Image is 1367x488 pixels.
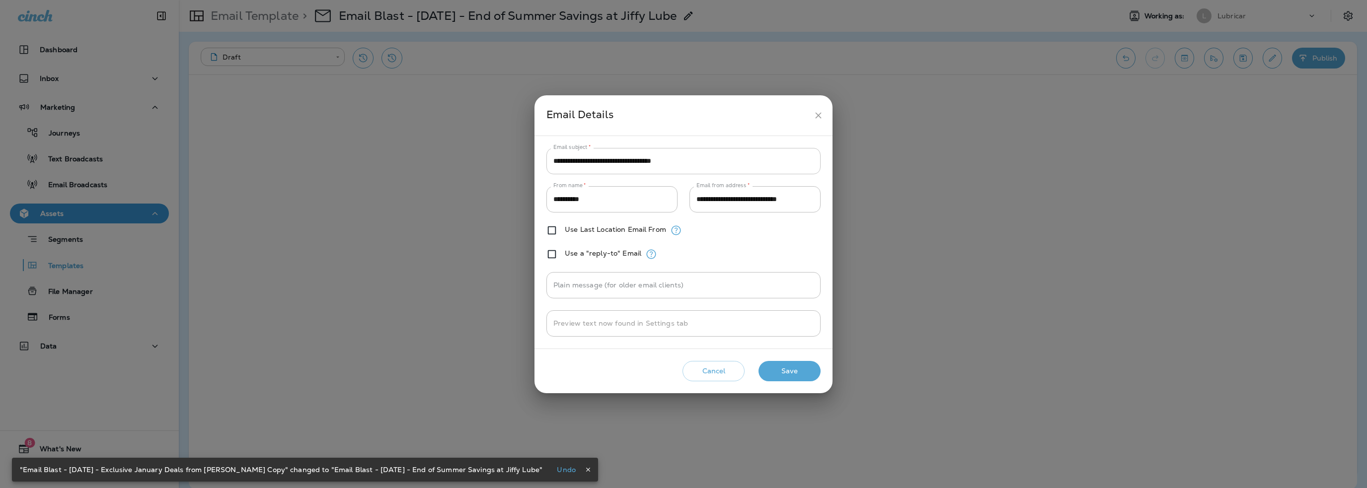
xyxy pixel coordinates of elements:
[20,461,542,479] div: "Email Blast - [DATE] - Exclusive January Deals from [PERSON_NAME] Copy" changed to "Email Blast ...
[809,106,828,125] button: close
[683,361,745,381] button: Cancel
[553,143,591,151] label: Email subject
[546,106,809,125] div: Email Details
[565,249,641,257] label: Use a "reply-to" Email
[557,466,576,474] p: Undo
[565,225,666,233] label: Use Last Location Email From
[553,182,586,189] label: From name
[696,182,750,189] label: Email from address
[759,361,821,381] button: Save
